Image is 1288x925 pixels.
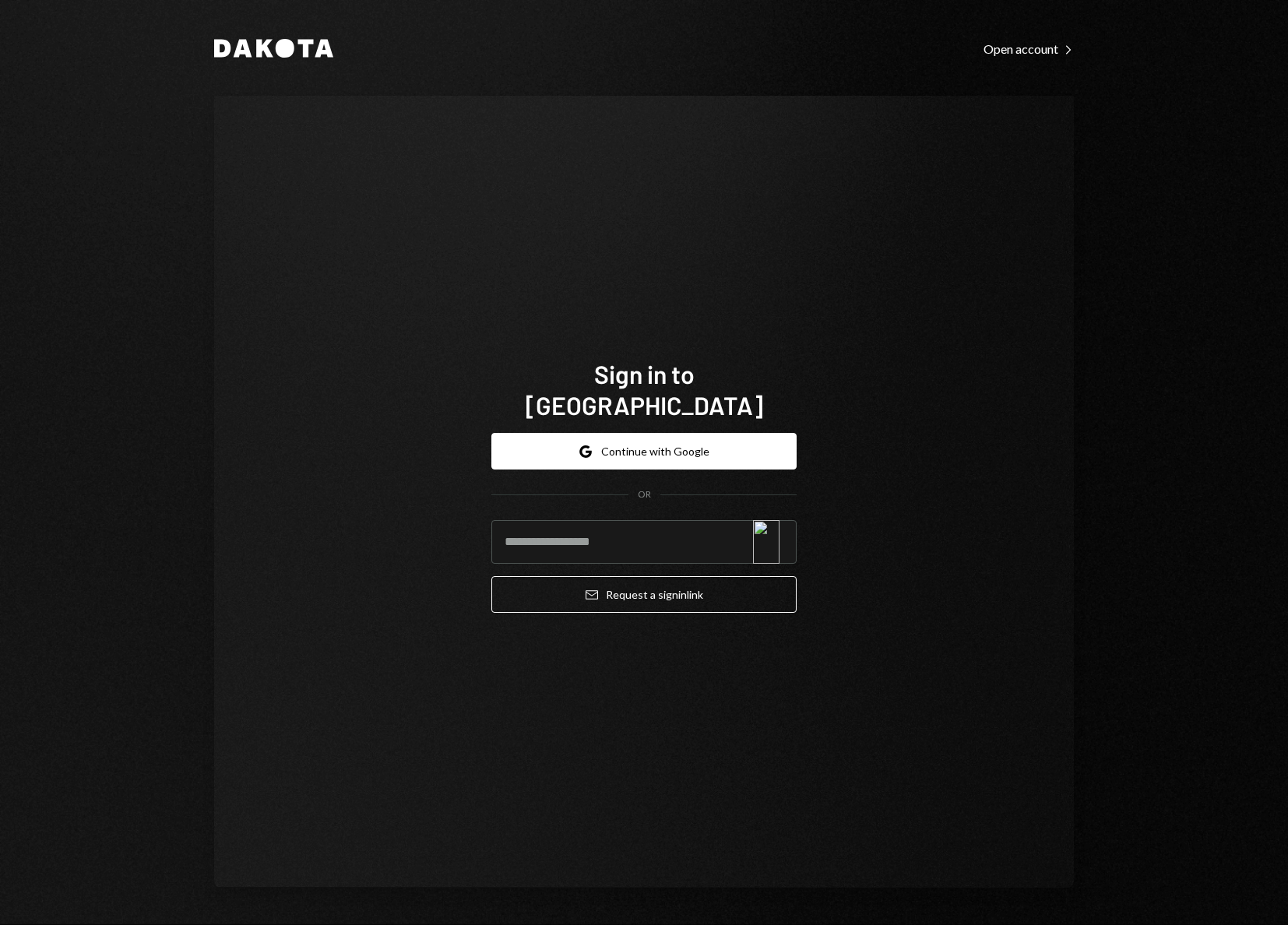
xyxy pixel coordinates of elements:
div: OR [638,488,651,501]
h1: Sign in to [GEOGRAPHIC_DATA] [491,358,797,420]
button: Request a signinlink [491,576,797,613]
button: Continue with Google [491,433,797,470]
a: Open account [984,40,1074,57]
img: lock-icon.svg [753,520,779,564]
div: Open account [984,41,1074,57]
